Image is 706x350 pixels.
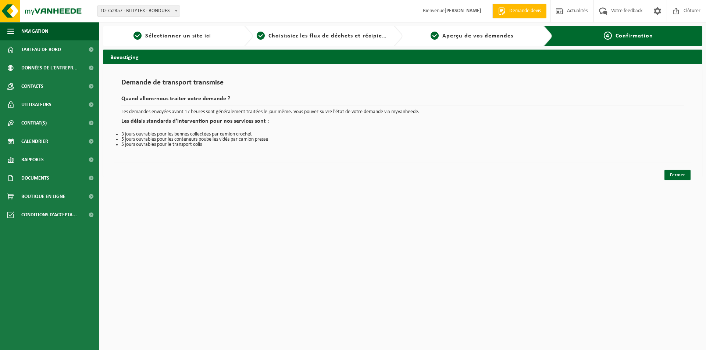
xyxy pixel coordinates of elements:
[103,50,702,64] h2: Bevestiging
[21,59,78,77] span: Données de l'entrepr...
[445,8,481,14] strong: [PERSON_NAME]
[257,32,265,40] span: 2
[406,32,538,40] a: 3Aperçu de vos demandes
[21,169,49,187] span: Documents
[616,33,653,39] span: Confirmation
[431,32,439,40] span: 3
[107,32,238,40] a: 1Sélectionner un site ici
[21,77,43,95] span: Contacts
[121,79,684,90] h1: Demande de transport transmise
[21,95,51,114] span: Utilisateurs
[21,40,61,59] span: Tableau de bord
[145,33,211,39] span: Sélectionner un site ici
[121,96,684,106] h2: Quand allons-nous traiter votre demande ?
[257,32,388,40] a: 2Choisissiez les flux de déchets et récipients
[21,132,48,151] span: Calendrier
[133,32,142,40] span: 1
[268,33,391,39] span: Choisissiez les flux de déchets et récipients
[121,132,684,137] li: 3 jours ouvrables pour les bennes collectées par camion crochet
[121,109,684,115] p: Les demandes envoyées avant 17 heures sont généralement traitées le jour même. Vous pouvez suivre...
[121,118,684,128] h2: Les délais standards d’intervention pour nos services sont :
[121,137,684,142] li: 5 jours ouvrables pour les conteneurs poubelles vidés par camion presse
[604,32,612,40] span: 4
[21,206,77,224] span: Conditions d'accepta...
[442,33,513,39] span: Aperçu de vos demandes
[492,4,546,18] a: Demande devis
[21,22,48,40] span: Navigation
[21,114,47,132] span: Contrat(s)
[97,6,180,17] span: 10-752357 - BILLYTEX - BONDUES
[21,151,44,169] span: Rapports
[97,6,180,16] span: 10-752357 - BILLYTEX - BONDUES
[507,7,543,15] span: Demande devis
[121,142,684,147] li: 5 jours ouvrables pour le transport colis
[21,187,65,206] span: Boutique en ligne
[664,170,691,180] a: Fermer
